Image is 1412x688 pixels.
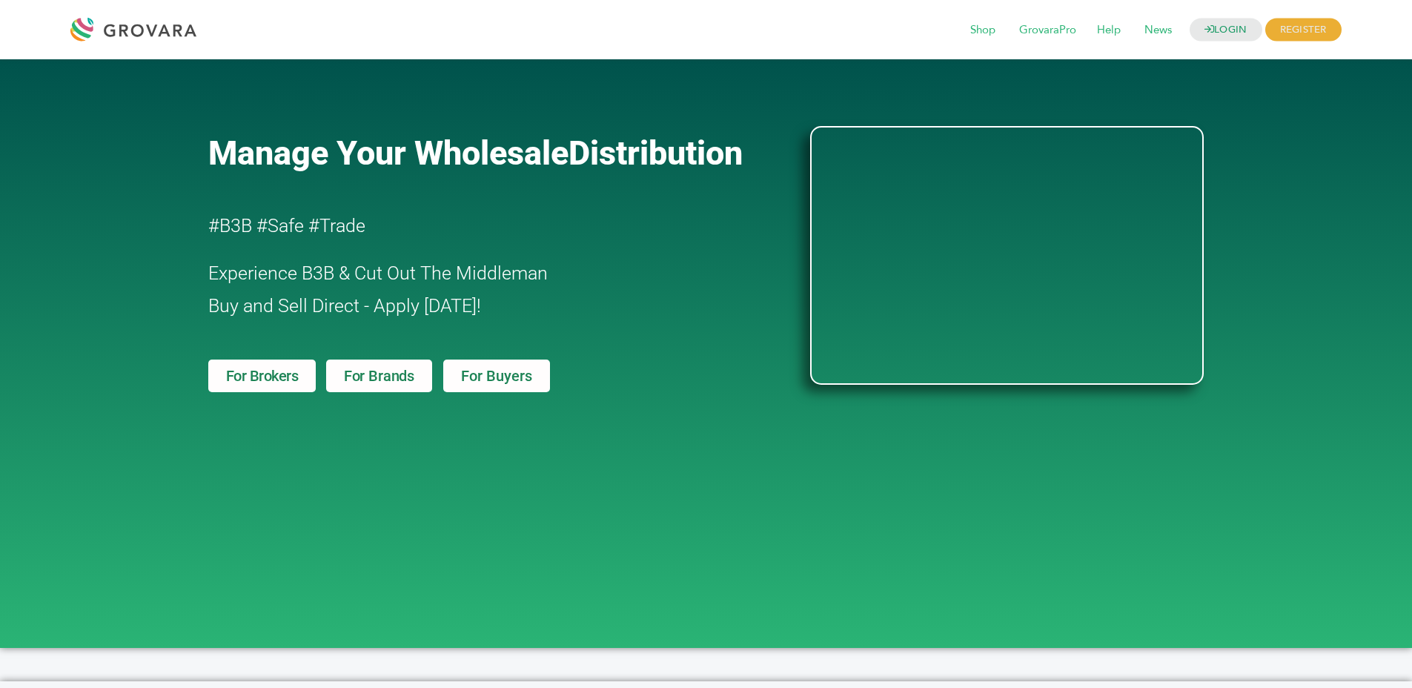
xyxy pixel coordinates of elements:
span: For Brands [344,368,414,383]
span: Help [1087,16,1131,44]
a: Manage Your WholesaleDistribution [208,133,786,173]
span: For Buyers [461,368,532,383]
h2: #B3B #Safe #Trade [208,210,726,242]
a: GrovaraPro [1009,22,1087,39]
span: Buy and Sell Direct - Apply [DATE]! [208,295,481,317]
a: For Brokers [208,360,316,392]
span: Manage Your Wholesale [208,133,569,173]
span: GrovaraPro [1009,16,1087,44]
a: For Buyers [443,360,550,392]
span: Distribution [569,133,743,173]
span: News [1134,16,1182,44]
a: Shop [960,22,1006,39]
a: For Brands [326,360,432,392]
a: News [1134,22,1182,39]
span: Experience B3B & Cut Out The Middleman [208,262,548,284]
span: Shop [960,16,1006,44]
span: REGISTER [1265,19,1342,42]
span: For Brokers [226,368,299,383]
a: Help [1087,22,1131,39]
a: LOGIN [1190,19,1262,42]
